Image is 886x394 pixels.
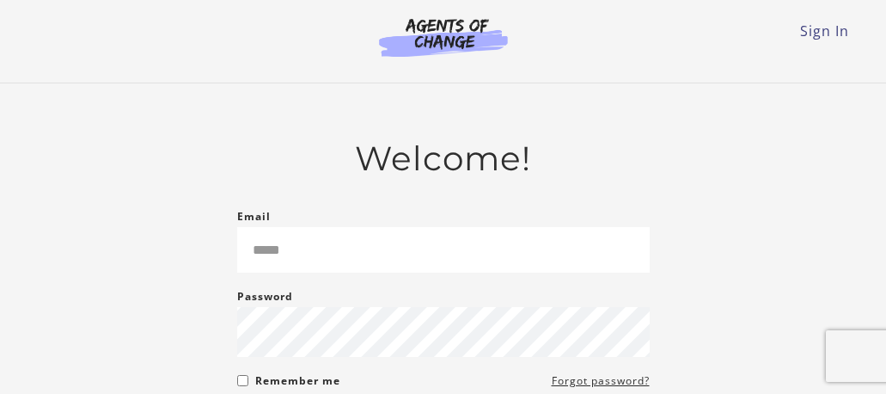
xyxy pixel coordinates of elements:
[237,139,650,179] h2: Welcome!
[237,286,293,307] label: Password
[552,371,650,391] a: Forgot password?
[237,206,271,227] label: Email
[255,371,340,391] label: Remember me
[800,22,849,40] a: Sign In
[361,17,526,57] img: Agents of Change Logo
